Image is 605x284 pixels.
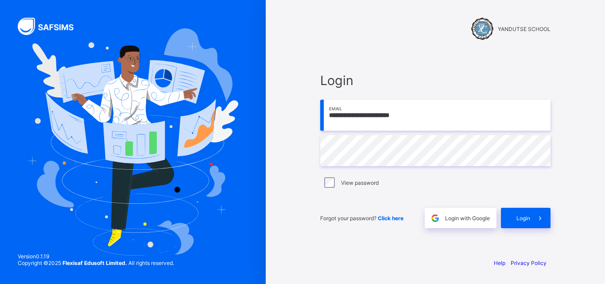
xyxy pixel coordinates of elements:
img: google.396cfc9801f0270233282035f929180a.svg [430,213,440,223]
span: Login [320,73,551,88]
a: Privacy Policy [511,260,547,266]
a: Click here [378,215,403,222]
span: Forgot your password? [320,215,403,222]
span: Copyright © 2025 All rights reserved. [18,260,174,266]
img: Hero Image [27,28,238,255]
span: YANDUTSE SCHOOL [498,26,551,32]
a: Help [494,260,505,266]
label: View password [341,179,379,186]
span: Login [516,215,530,222]
strong: Flexisaf Edusoft Limited. [62,260,127,266]
img: SAFSIMS Logo [18,18,84,35]
span: Version 0.1.19 [18,253,174,260]
span: Login with Google [445,215,490,222]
